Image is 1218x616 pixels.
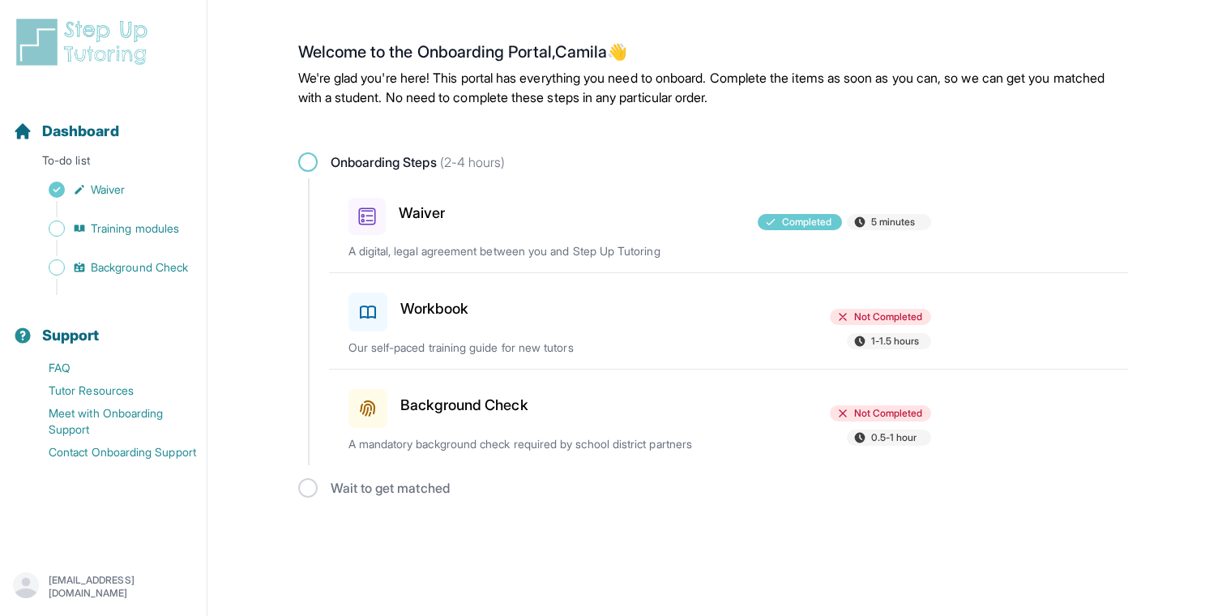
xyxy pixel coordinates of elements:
button: Support [6,298,200,353]
span: Completed [782,216,832,229]
button: Dashboard [6,94,200,149]
p: To-do list [6,152,200,175]
a: Meet with Onboarding Support [13,402,207,441]
span: Support [42,324,100,347]
button: [EMAIL_ADDRESS][DOMAIN_NAME] [13,572,194,601]
p: A digital, legal agreement between you and Step Up Tutoring [348,243,728,259]
span: Dashboard [42,120,119,143]
a: Contact Onboarding Support [13,441,207,464]
h3: Waiver [399,202,445,225]
a: Background CheckNot Completed0.5-1 hourA mandatory background check required by school district p... [329,370,1128,465]
a: Training modules [13,217,207,240]
span: 0.5-1 hour [871,431,917,444]
h2: Welcome to the Onboarding Portal, Camila 👋 [298,42,1128,68]
span: (2-4 hours) [437,154,506,170]
p: Our self-paced training guide for new tutors [348,340,728,356]
span: Background Check [91,259,188,276]
a: Waiver [13,178,207,201]
a: Background Check [13,256,207,279]
h3: Background Check [400,394,528,417]
span: Onboarding Steps [331,152,506,172]
p: [EMAIL_ADDRESS][DOMAIN_NAME] [49,574,194,600]
span: Not Completed [854,407,923,420]
a: WaiverCompleted5 minutesA digital, legal agreement between you and Step Up Tutoring [329,178,1128,272]
p: A mandatory background check required by school district partners [348,436,728,452]
a: WorkbookNot Completed1-1.5 hoursOur self-paced training guide for new tutors [329,273,1128,369]
h3: Workbook [400,297,469,320]
p: We're glad you're here! This portal has everything you need to onboard. Complete the items as soo... [298,68,1128,107]
a: FAQ [13,357,207,379]
span: Waiver [91,182,125,198]
span: 5 minutes [871,216,916,229]
a: Tutor Resources [13,379,207,402]
img: logo [13,16,157,68]
span: Not Completed [854,310,923,323]
span: 1-1.5 hours [871,335,920,348]
a: Dashboard [13,120,119,143]
span: Training modules [91,220,179,237]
